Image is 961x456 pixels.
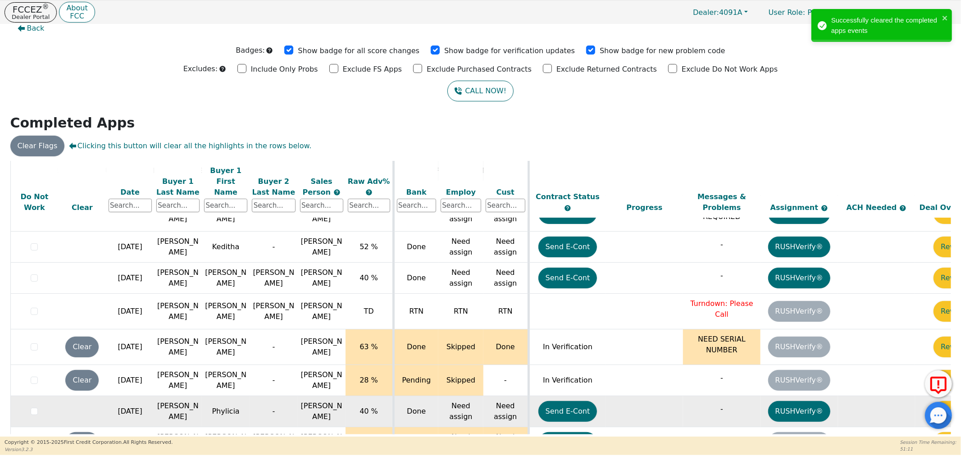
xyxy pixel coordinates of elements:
[393,329,438,365] td: Done
[483,365,528,396] td: -
[769,8,805,17] span: User Role :
[5,2,57,23] button: FCCEZ®Dealer Portal
[393,294,438,329] td: RTN
[768,268,830,288] button: RUSHVerify®
[483,294,528,329] td: RTN
[538,432,597,453] button: Send E-Cont
[608,202,681,213] div: Progress
[438,365,483,396] td: Skipped
[447,81,514,101] button: CALL NOW!
[685,298,758,320] p: Turndown: Please Call
[65,337,99,357] button: Clear
[60,202,104,213] div: Clear
[441,187,481,197] div: Employ
[123,439,173,445] span: All Rights Reserved.
[303,177,333,196] span: Sales Person
[301,237,342,256] span: [PERSON_NAME]
[66,5,87,12] p: About
[154,329,202,365] td: [PERSON_NAME]
[441,199,481,212] input: Search...
[106,263,154,294] td: [DATE]
[685,192,758,213] div: Messages & Problems
[250,396,297,427] td: -
[298,46,419,56] p: Show badge for all score changes
[251,64,318,75] p: Include Only Probs
[768,237,830,257] button: RUSHVerify®
[438,396,483,427] td: Need assign
[202,396,250,427] td: Phylicia
[438,329,483,365] td: Skipped
[106,396,154,427] td: [DATE]
[486,199,525,212] input: Search...
[252,176,295,197] div: Buyer 2 Last Name
[831,15,939,36] div: Successfully cleared the completed apps events
[683,5,757,19] button: Dealer:4091A
[393,232,438,263] td: Done
[301,370,342,390] span: [PERSON_NAME]
[900,446,956,452] p: 51:11
[348,199,390,212] input: Search...
[154,263,202,294] td: [PERSON_NAME]
[693,8,742,17] span: 4091A
[27,23,45,34] span: Back
[925,370,952,397] button: Report Error to FCC
[250,329,297,365] td: -
[685,404,758,415] p: -
[154,232,202,263] td: [PERSON_NAME]
[343,64,402,75] p: Exclude FS Apps
[202,232,250,263] td: Keditha
[300,199,343,212] input: Search...
[301,301,342,321] span: [PERSON_NAME]
[10,18,52,39] button: Back
[438,294,483,329] td: RTN
[770,203,821,212] span: Assignment
[393,396,438,427] td: Done
[301,401,342,421] span: [PERSON_NAME]
[202,365,250,396] td: [PERSON_NAME]
[360,242,378,251] span: 52 %
[486,187,525,197] div: Cust
[393,263,438,294] td: Done
[183,64,218,74] p: Excludes:
[202,263,250,294] td: [PERSON_NAME]
[900,439,956,446] p: Session Time Remaining:
[685,373,758,383] p: -
[10,136,65,156] button: Clear Flags
[12,14,50,20] p: Dealer Portal
[250,294,297,329] td: [PERSON_NAME]
[528,329,606,365] td: In Verification
[106,329,154,365] td: [DATE]
[301,337,342,356] span: [PERSON_NAME]
[250,232,297,263] td: -
[847,203,900,212] span: ACH Needed
[250,365,297,396] td: -
[360,376,378,384] span: 28 %
[65,370,99,391] button: Clear
[301,268,342,287] span: [PERSON_NAME]
[360,342,378,351] span: 63 %
[202,329,250,365] td: [PERSON_NAME]
[348,177,390,185] span: Raw Adv%
[393,365,438,396] td: Pending
[69,141,311,151] span: Clicking this button will clear all the highlights in the rows below.
[438,263,483,294] td: Need assign
[360,274,378,282] span: 40 %
[5,439,173,447] p: Copyright © 2015- 2025 First Credit Corporation.
[65,432,99,453] button: Clear
[236,45,265,56] p: Badges:
[10,115,135,131] strong: Completed Apps
[438,232,483,263] td: Need assign
[13,192,56,213] div: Do Not Work
[106,232,154,263] td: [DATE]
[685,239,758,250] p: -
[66,13,87,20] p: FCC
[12,5,50,14] p: FCCEZ
[483,263,528,294] td: Need assign
[682,64,778,75] p: Exclude Do Not Work Apps
[847,5,956,19] a: 4091A:[PERSON_NAME]
[538,401,597,422] button: Send E-Cont
[538,237,597,257] button: Send E-Cont
[154,396,202,427] td: [PERSON_NAME]
[693,8,719,17] span: Dealer:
